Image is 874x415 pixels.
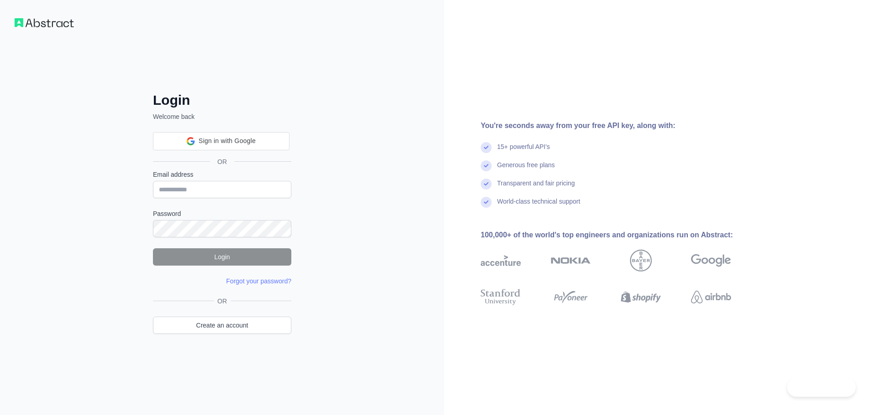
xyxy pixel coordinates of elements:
[787,378,856,397] iframe: Toggle Customer Support
[497,197,580,215] div: World-class technical support
[691,250,731,272] img: google
[210,157,234,166] span: OR
[481,287,521,307] img: stanford university
[630,250,652,272] img: bayer
[153,92,291,108] h2: Login
[481,142,492,153] img: check mark
[153,170,291,179] label: Email address
[153,112,291,121] p: Welcome back
[226,277,291,285] a: Forgot your password?
[15,18,74,27] img: Workflow
[153,248,291,266] button: Login
[214,297,231,306] span: OR
[497,142,550,160] div: 15+ powerful API's
[481,179,492,190] img: check mark
[621,287,661,307] img: shopify
[481,230,760,241] div: 100,000+ of the world's top engineers and organizations run on Abstract:
[691,287,731,307] img: airbnb
[497,179,575,197] div: Transparent and fair pricing
[481,120,760,131] div: You're seconds away from your free API key, along with:
[551,287,591,307] img: payoneer
[153,317,291,334] a: Create an account
[481,250,521,272] img: accenture
[551,250,591,272] img: nokia
[497,160,555,179] div: Generous free plans
[481,197,492,208] img: check mark
[198,136,255,146] span: Sign in with Google
[153,132,290,150] div: Sign in with Google
[481,160,492,171] img: check mark
[153,209,291,218] label: Password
